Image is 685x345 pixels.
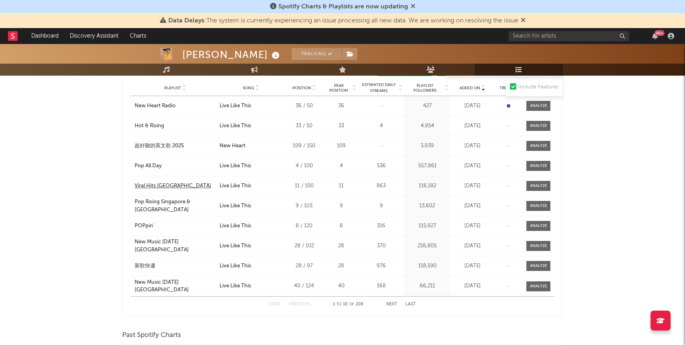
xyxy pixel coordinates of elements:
span: Estimated Daily Streams [360,82,397,94]
span: Data Delays [168,18,204,24]
span: to [336,303,341,306]
div: [DATE] [452,182,492,190]
div: 9 [360,202,402,210]
div: Live Like This [220,202,251,210]
div: Live Like This [220,162,251,170]
div: [DATE] [452,142,492,150]
div: Hot & Rising [135,122,164,130]
a: POPpin' [135,222,216,230]
div: Include Features [518,82,558,92]
div: 109 [326,142,356,150]
span: : The system is currently experiencing an issue processing all new data. We are working on resolv... [168,18,518,24]
a: Pop Rising Singapore & [GEOGRAPHIC_DATA] [135,198,216,214]
div: 36 [326,102,356,110]
span: Playlist [164,86,181,90]
button: Tracking [292,48,342,60]
div: [DATE] [452,102,492,110]
span: Dismiss [411,4,415,10]
div: Live Like This [220,182,251,190]
a: Hot & Rising [135,122,216,130]
input: Search for artists [509,31,629,41]
div: 536 [360,162,402,170]
span: Past Spotify Charts [122,331,181,340]
div: 33 / 50 [286,122,322,130]
div: [DATE] [452,262,492,270]
div: 370 [360,242,402,250]
div: Viral Hits [GEOGRAPHIC_DATA] [135,182,211,190]
div: 427 [406,102,448,110]
button: 99+ [652,33,658,39]
a: New Heart Radio [135,102,216,110]
div: Live Like This [220,122,251,130]
span: Song [243,86,254,90]
a: 新歌快遞 [135,262,216,270]
a: 超好聽的英文歌 2025 [135,142,216,150]
div: 9 [326,202,356,210]
div: [DATE] [452,122,492,130]
a: New Music [DATE] [GEOGRAPHIC_DATA] [135,279,216,294]
div: [DATE] [452,202,492,210]
span: Spotify Charts & Playlists are now updating [278,4,408,10]
div: [DATE] [452,162,492,170]
button: Next [386,302,397,307]
div: 9 / 103 [286,202,322,210]
div: 216,805 [406,242,448,250]
div: 3,939 [406,142,448,150]
div: Live Like This [220,242,251,250]
div: Pop All Day [135,162,162,170]
span: Playlist Followers [406,83,443,93]
span: Added On [459,86,480,90]
div: 40 / 124 [286,282,322,290]
div: 11 / 100 [286,182,322,190]
div: 28 [326,262,356,270]
div: 1 10 228 [326,300,370,309]
div: [PERSON_NAME] [182,48,282,61]
div: 33 [326,122,356,130]
a: Charts [124,28,152,44]
div: 66,211 [406,282,448,290]
div: 8 / 120 [286,222,322,230]
div: POPpin' [135,222,154,230]
div: 28 / 97 [286,262,322,270]
div: 40 [326,282,356,290]
div: New Heart Radio [135,102,175,110]
div: 11 [326,182,356,190]
span: Dismiss [521,18,526,24]
div: 109 / 150 [286,142,322,150]
div: Live Like This [220,262,251,270]
div: Live Like This [220,282,251,290]
div: 115,927 [406,222,448,230]
div: 316 [360,222,402,230]
div: [DATE] [452,242,492,250]
div: 557,861 [406,162,448,170]
div: Live Like This [220,222,251,230]
div: New Heart [220,142,246,150]
div: 116,182 [406,182,448,190]
a: Pop All Day [135,162,216,170]
span: of [349,303,354,306]
button: Last [405,302,416,307]
div: 4 / 100 [286,162,322,170]
div: 新歌快遞 [135,262,155,270]
span: Trend [500,86,513,90]
div: 118,590 [406,262,448,270]
div: 4 [360,122,402,130]
div: 13,602 [406,202,448,210]
a: New Music [DATE] [GEOGRAPHIC_DATA] [135,238,216,254]
button: Previous [289,302,310,307]
div: Live Like This [220,102,251,110]
div: 8 [326,222,356,230]
a: Discovery Assistant [64,28,124,44]
div: [DATE] [452,282,492,290]
div: 36 / 50 [286,102,322,110]
div: 863 [360,182,402,190]
div: 28 [326,242,356,250]
div: 168 [360,282,402,290]
div: 4 [326,162,356,170]
div: 4,954 [406,122,448,130]
div: 976 [360,262,402,270]
div: [DATE] [452,222,492,230]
